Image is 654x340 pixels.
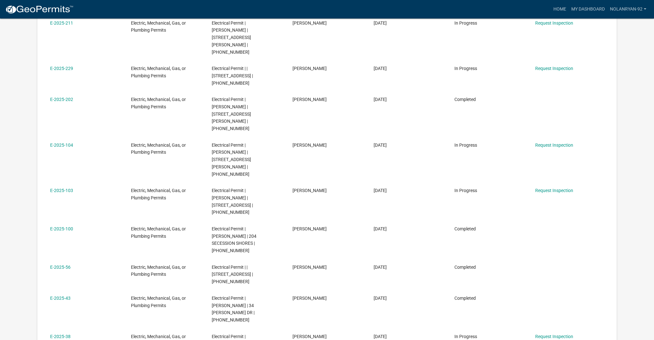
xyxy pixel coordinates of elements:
[454,20,477,26] span: In Progress
[454,66,477,71] span: In Progress
[374,188,387,193] span: 03/03/2025
[131,97,186,109] span: Electric, Mechanical, Gas, or Plumbing Permits
[607,3,649,15] a: nolanryan-92
[535,20,573,26] a: Request Inspection
[374,265,387,270] span: 02/04/2025
[212,20,251,55] span: Electrical Permit | Nolan Swartzentruber | 100 WILLIAMS LN | 121-00-00-133
[535,66,573,71] a: Request Inspection
[454,296,476,301] span: Completed
[50,97,73,102] a: E-2025-202
[293,97,327,102] span: Nolan Swartzentruber
[454,334,477,339] span: In Progress
[212,226,256,253] span: Electrical Permit | Nolan Swartzentruber | 204 SECESSION SHORES | 054-00-00-459
[374,334,387,339] span: 01/27/2025
[131,188,186,200] span: Electric, Mechanical, Gas, or Plumbing Permits
[293,296,327,301] span: Nolan Swartzentruber
[374,20,387,26] span: 04/25/2025
[50,143,73,148] a: E-2025-104
[374,97,387,102] span: 04/21/2025
[454,143,477,148] span: In Progress
[535,188,573,193] a: Request Inspection
[212,265,253,284] span: Electrical Permit | | 192 DEACON RD | 154-00-00-083
[212,66,253,86] span: Electrical Permit | | 1503 HWY 28 N | 081-00-00-018
[535,143,573,148] a: Request Inspection
[131,265,186,277] span: Electric, Mechanical, Gas, or Plumbing Permits
[454,97,476,102] span: Completed
[131,20,186,33] span: Electric, Mechanical, Gas, or Plumbing Permits
[374,66,387,71] span: 04/25/2025
[551,3,569,15] a: Home
[293,226,327,231] span: Nolan Swartzentruber
[293,143,327,148] span: Nolan Swartzentruber
[50,20,73,26] a: E-2025-211
[454,226,476,231] span: Completed
[212,188,253,215] span: Electrical Permit | Nolan Swartzentruber | 1103 MAIN ST N | 108-12-04-007
[454,265,476,270] span: Completed
[454,188,477,193] span: In Progress
[50,66,73,71] a: E-2025-229
[569,3,607,15] a: My Dashboard
[131,143,186,155] span: Electric, Mechanical, Gas, or Plumbing Permits
[293,334,327,339] span: Nolan Swartzentruber
[374,296,387,301] span: 01/28/2025
[212,97,251,131] span: Electrical Permit | Nolan Swartzentruber | 937 ANDERSON ST | 153-00-00-002
[374,226,387,231] span: 02/26/2025
[212,143,251,177] span: Electrical Permit | Nolan Swartzentruber | 485 Russell Lake Blvd E | 153-00-00-022
[50,265,71,270] a: E-2025-56
[293,188,327,193] span: Nolan Swartzentruber
[374,143,387,148] span: 03/03/2025
[535,334,573,339] a: Request Inspection
[212,296,255,322] span: Electrical Permit | Nolan Swartzentruber | 34 CANN DR | 134-00-00-109
[50,188,73,193] a: E-2025-103
[50,334,71,339] a: E-2025-38
[131,66,186,78] span: Electric, Mechanical, Gas, or Plumbing Permits
[293,20,327,26] span: Nolan Swartzentruber
[131,296,186,308] span: Electric, Mechanical, Gas, or Plumbing Permits
[293,265,327,270] span: Nolan Swartzentruber
[131,226,186,239] span: Electric, Mechanical, Gas, or Plumbing Permits
[50,296,71,301] a: E-2025-43
[293,66,327,71] span: Nolan Swartzentruber
[50,226,73,231] a: E-2025-100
